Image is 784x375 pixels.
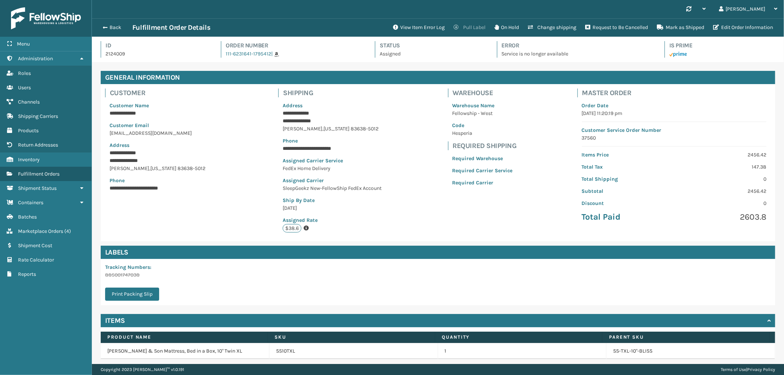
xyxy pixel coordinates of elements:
[322,126,323,132] span: ,
[226,51,271,57] a: 111-6231641-1795412
[105,288,159,301] button: Print Packing Slip
[393,25,398,30] i: View Item Error Log
[110,122,214,129] p: Customer Email
[283,196,383,204] p: Ship By Date
[452,129,513,137] p: Hesperia
[721,364,775,375] div: |
[581,20,652,35] button: Request to Be Cancelled
[679,212,766,223] p: 2603.8
[454,25,459,30] i: Pull Label
[283,89,387,97] h4: Shipping
[18,214,37,220] span: Batches
[178,165,205,172] span: 83638-5012
[101,343,269,359] td: [PERSON_NAME] & Son Mattress, Bed in a Box, 10" Twin XL
[283,157,383,165] p: Assigned Carrier Service
[110,177,214,184] p: Phone
[389,20,449,35] button: View Item Error Log
[99,24,132,31] button: Back
[453,89,517,97] h4: Warehouse
[582,175,670,183] p: Total Shipping
[283,177,383,184] p: Assigned Carrier
[150,165,176,172] span: [US_STATE]
[747,367,775,372] a: Privacy Policy
[18,185,57,191] span: Shipment Status
[452,102,513,109] p: Warehouse Name
[101,364,184,375] p: Copyright 2023 [PERSON_NAME]™ v 1.0.191
[283,216,383,224] p: Assigned Rate
[582,126,767,134] p: Customer Service Order Number
[18,257,54,263] span: Rate Calculator
[652,20,709,35] button: Mark as Shipped
[679,175,766,183] p: 0
[709,20,777,35] button: Edit Order Information
[679,187,766,195] p: 2456.42
[657,25,663,30] i: Mark as Shipped
[18,142,58,148] span: Return Addresses
[449,20,490,35] button: Pull Label
[582,163,670,171] p: Total Tax
[283,204,383,212] p: [DATE]
[110,165,149,172] span: [PERSON_NAME]
[275,334,428,340] label: SKU
[17,41,30,47] span: Menu
[585,25,590,30] i: Request to Be Cancelled
[132,23,210,32] h3: Fulfillment Order Details
[110,89,218,97] h4: Customer
[105,316,125,325] h4: Items
[110,102,214,109] p: Customer Name
[452,167,513,174] p: Required Carrier Service
[226,41,362,50] h4: Order Number
[276,347,295,355] a: SS10TXL
[18,271,36,277] span: Reports
[283,224,301,232] p: $38.6
[18,242,52,249] span: Shipment Cost
[442,334,595,340] label: Quantity
[323,126,350,132] span: [US_STATE]
[582,134,767,142] p: 37560
[502,41,651,50] h4: Error
[18,199,43,206] span: Containers
[452,109,513,117] p: Fellowship - West
[679,163,766,171] p: 147.38
[679,199,766,207] p: 0
[283,165,383,172] p: FedEx Home Delivery
[107,334,261,340] label: Product Name
[452,122,513,129] p: Code
[11,7,81,29] img: logo
[606,343,775,359] td: SS-TXL-10"-BLISS
[18,99,40,105] span: Channels
[380,50,483,58] p: Assigned
[453,141,517,150] h4: Required Shipping
[105,264,151,270] span: Tracking Numbers :
[64,228,71,234] span: ( 4 )
[582,199,670,207] p: Discount
[18,156,40,163] span: Inventory
[582,151,670,159] p: Items Price
[582,102,767,109] p: Order Date
[452,179,513,187] p: Required Carrier
[609,334,763,340] label: Parent SKU
[18,171,60,177] span: Fulfillment Orders
[380,41,483,50] h4: Status
[283,137,383,145] p: Phone
[18,113,58,119] span: Shipping Carriers
[494,25,499,30] i: On Hold
[502,50,651,58] p: Service is no longer available
[452,155,513,162] p: Required Warehouse
[582,187,670,195] p: Subtotal
[582,89,771,97] h4: Master Order
[105,271,164,279] p: 885001747038
[713,25,719,30] i: Edit
[271,51,279,57] a: |
[490,20,523,35] button: On Hold
[271,51,273,57] span: |
[582,109,767,117] p: [DATE] 11:20:19 pm
[721,367,746,372] a: Terms of Use
[110,129,214,137] p: [EMAIL_ADDRESS][DOMAIN_NAME]
[110,142,129,148] span: Address
[679,151,766,159] p: 2456.42
[283,102,302,109] span: Address
[582,212,670,223] p: Total Paid
[101,246,775,259] h4: Labels
[523,20,581,35] button: Change shipping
